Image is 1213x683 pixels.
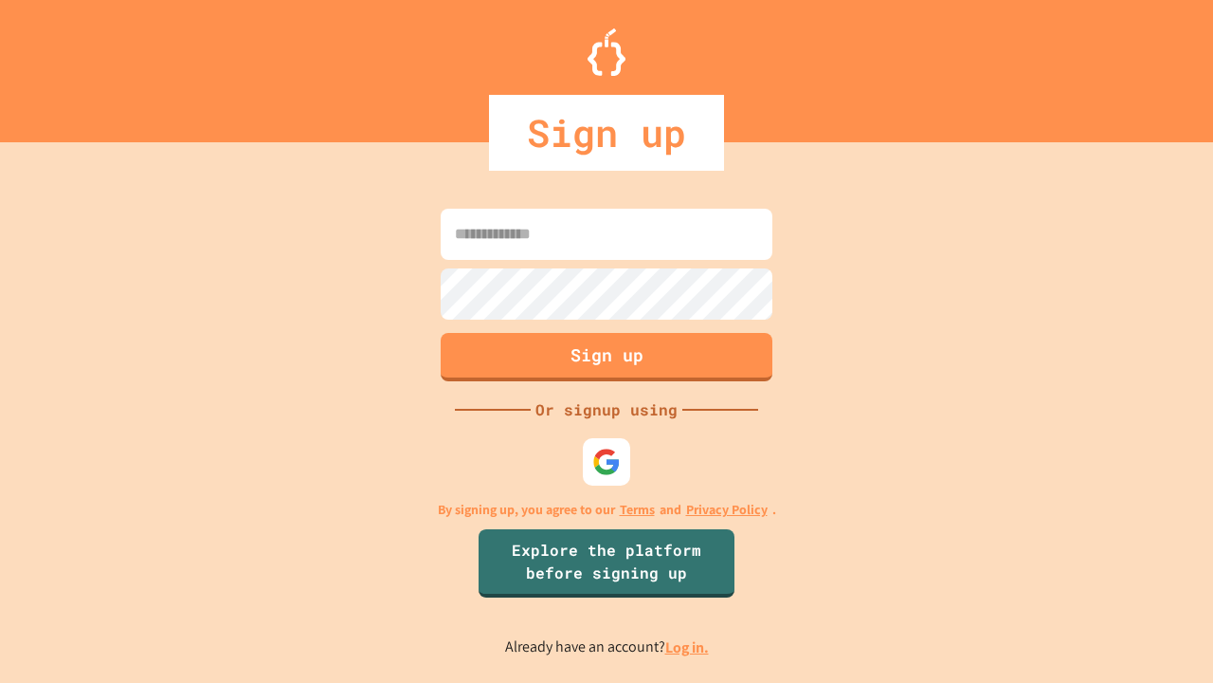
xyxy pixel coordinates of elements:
[588,28,625,76] img: Logo.svg
[479,529,734,598] a: Explore the platform before signing up
[441,333,772,381] button: Sign up
[686,500,768,520] a: Privacy Policy
[592,448,621,476] img: google-icon.svg
[620,500,655,520] a: Terms
[505,636,709,659] p: Already have an account?
[531,398,682,421] div: Or signup using
[438,500,776,520] p: By signing up, you agree to our and .
[665,637,709,657] a: Log in.
[489,95,724,171] div: Sign up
